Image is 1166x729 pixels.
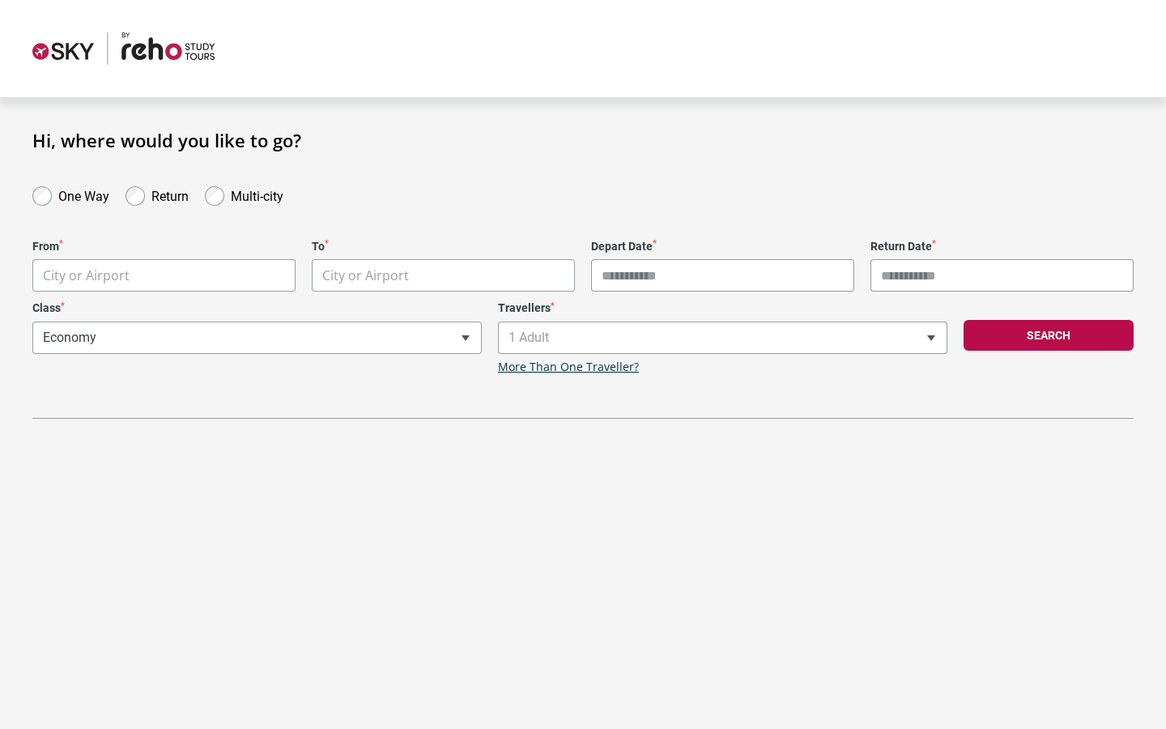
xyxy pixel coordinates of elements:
span: Economy [32,322,482,354]
label: Return Date [870,240,1134,254]
span: City or Airport [32,259,296,292]
span: City or Airport [33,260,295,292]
button: Search [964,320,1134,351]
span: City or Airport [43,266,130,284]
span: City or Airport [322,266,409,284]
label: To [312,240,575,254]
label: One Way [58,185,109,204]
label: Travellers [498,301,947,315]
label: Depart Date [591,240,854,254]
h1: Hi, where would you like to go? [32,130,1134,151]
label: From [32,240,296,254]
span: 1 Adult [498,322,947,354]
label: Class [32,301,482,315]
span: Economy [33,322,481,353]
span: 1 Adult [499,322,947,353]
span: City or Airport [313,260,574,292]
label: Multi-city [231,185,283,204]
a: More Than One Traveller? [498,360,639,374]
span: City or Airport [312,259,575,292]
label: Return [151,185,189,204]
